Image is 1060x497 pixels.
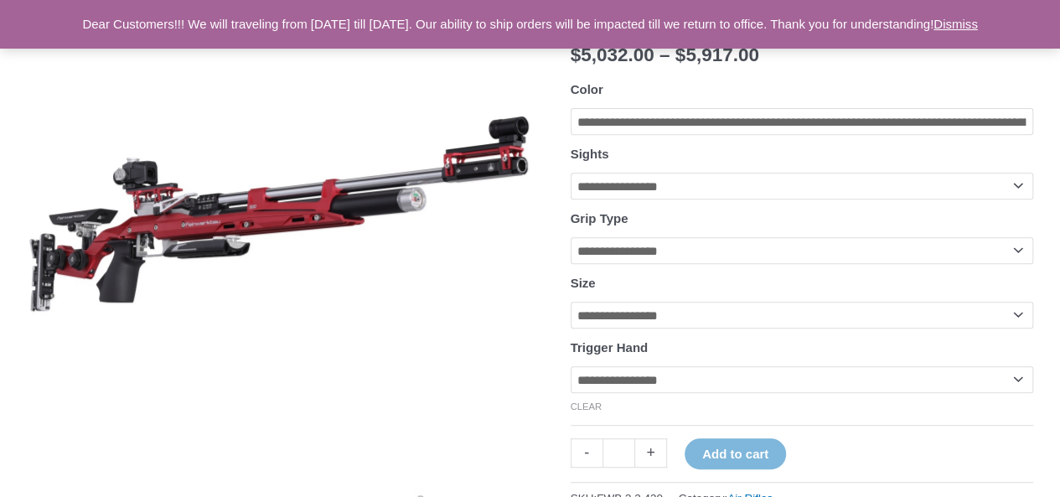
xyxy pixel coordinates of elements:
a: + [635,438,667,468]
label: Size [571,276,596,290]
label: Grip Type [571,211,628,225]
span: $ [571,44,582,65]
label: Sights [571,147,609,161]
a: - [571,438,602,468]
button: Add to cart [685,438,786,469]
label: Trigger Hand [571,340,649,355]
a: Dismiss [933,17,978,31]
a: Clear options [571,401,602,412]
input: Product quantity [602,438,635,468]
bdi: 5,032.00 [571,44,654,65]
span: $ [675,44,686,65]
bdi: 5,917.00 [675,44,759,65]
label: Color [571,82,603,96]
span: – [659,44,670,65]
